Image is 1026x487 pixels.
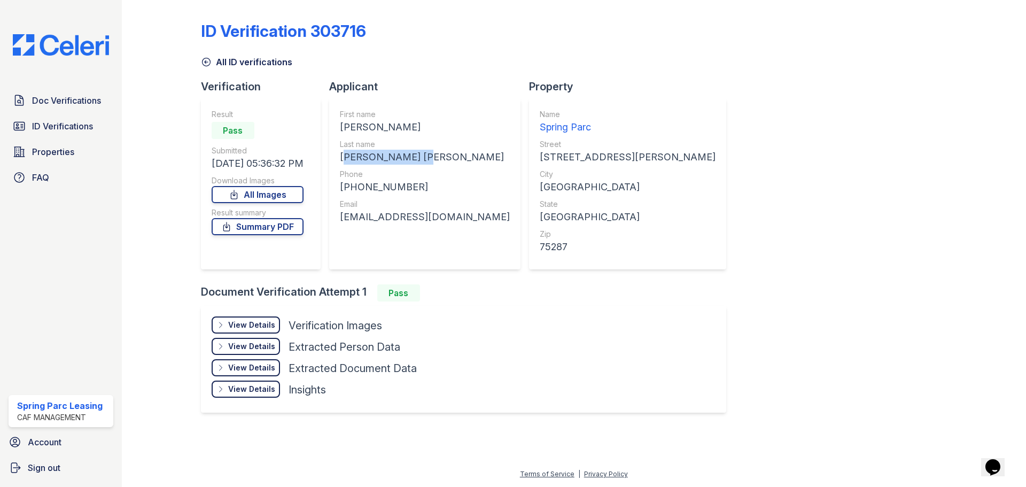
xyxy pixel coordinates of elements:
div: View Details [228,341,275,352]
a: FAQ [9,167,113,188]
div: [PHONE_NUMBER] [340,180,510,195]
div: Applicant [329,79,529,94]
a: Doc Verifications [9,90,113,111]
a: All Images [212,186,304,203]
div: Zip [540,229,716,239]
div: Result [212,109,304,120]
div: View Details [228,384,275,395]
div: Property [529,79,735,94]
a: Sign out [4,457,118,478]
div: Verification [201,79,329,94]
div: View Details [228,320,275,330]
div: First name [340,109,510,120]
div: Phone [340,169,510,180]
span: Sign out [28,461,60,474]
div: Name [540,109,716,120]
div: Insights [289,382,326,397]
div: | [578,470,580,478]
div: [GEOGRAPHIC_DATA] [540,180,716,195]
div: Pass [212,122,254,139]
div: Spring Parc [540,120,716,135]
a: Terms of Service [520,470,574,478]
div: 75287 [540,239,716,254]
a: Name Spring Parc [540,109,716,135]
div: Extracted Person Data [289,339,400,354]
div: State [540,199,716,210]
a: Privacy Policy [584,470,628,478]
img: CE_Logo_Blue-a8612792a0a2168367f1c8372b55b34899dd931a85d93a1a3d3e32e68fde9ad4.png [4,34,118,56]
div: View Details [228,362,275,373]
span: ID Verifications [32,120,93,133]
div: [EMAIL_ADDRESS][DOMAIN_NAME] [340,210,510,225]
a: All ID verifications [201,56,292,68]
div: [PERSON_NAME] [PERSON_NAME] [340,150,510,165]
span: FAQ [32,171,49,184]
div: [DATE] 05:36:32 PM [212,156,304,171]
div: [GEOGRAPHIC_DATA] [540,210,716,225]
div: Last name [340,139,510,150]
div: Street [540,139,716,150]
span: Properties [32,145,74,158]
div: City [540,169,716,180]
div: [STREET_ADDRESS][PERSON_NAME] [540,150,716,165]
a: Account [4,431,118,453]
div: Verification Images [289,318,382,333]
iframe: chat widget [981,444,1015,476]
div: ID Verification 303716 [201,21,366,41]
a: ID Verifications [9,115,113,137]
div: Submitted [212,145,304,156]
div: [PERSON_NAME] [340,120,510,135]
span: Doc Verifications [32,94,101,107]
div: CAF Management [17,412,103,423]
div: Email [340,199,510,210]
div: Document Verification Attempt 1 [201,284,735,302]
div: Result summary [212,207,304,218]
a: Summary PDF [212,218,304,235]
div: Spring Parc Leasing [17,399,103,412]
div: Extracted Document Data [289,361,417,376]
div: Download Images [212,175,304,186]
span: Account [28,436,61,449]
a: Properties [9,141,113,163]
div: Pass [377,284,420,302]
